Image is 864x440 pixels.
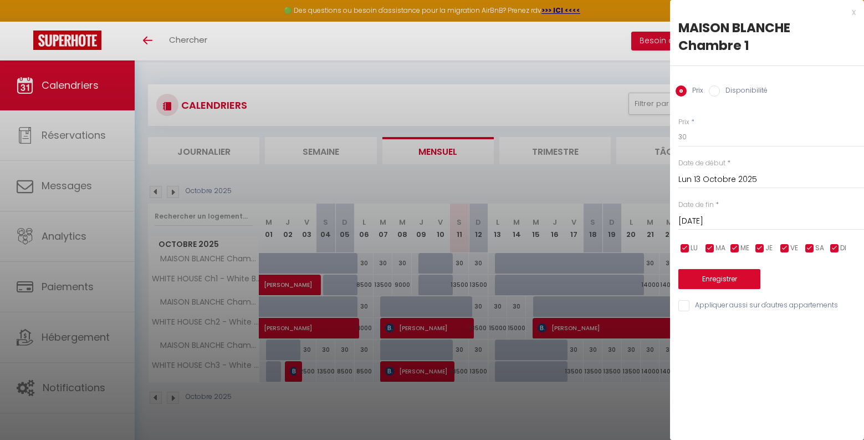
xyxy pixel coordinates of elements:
label: Disponibilité [720,85,768,98]
span: MA [715,243,725,254]
span: DI [840,243,846,254]
label: Date de début [678,158,725,169]
label: Date de fin [678,200,714,210]
span: SA [815,243,824,254]
button: Enregistrer [678,269,760,289]
span: JE [765,243,773,254]
span: LU [691,243,698,254]
span: ME [740,243,749,254]
label: Prix [678,117,689,128]
div: MAISON BLANCHE Chambre 1 [678,19,856,54]
span: VE [790,243,798,254]
div: x [670,6,856,19]
label: Prix [687,85,703,98]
